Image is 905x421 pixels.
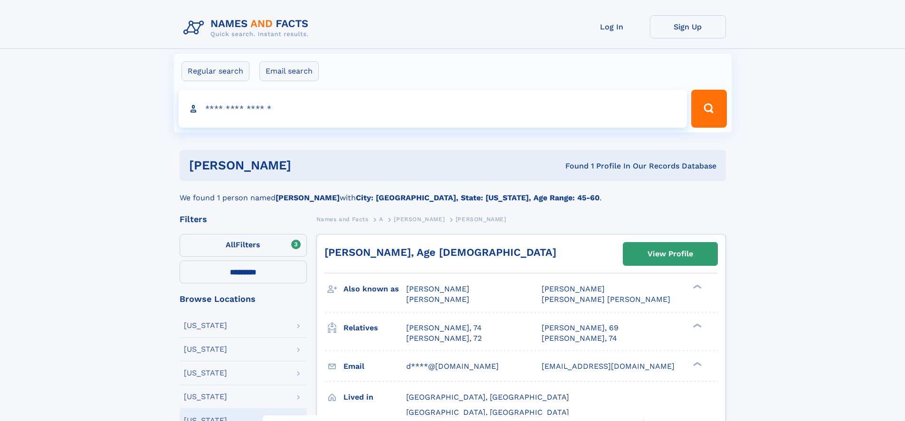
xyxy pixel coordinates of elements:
[189,159,429,171] h1: [PERSON_NAME]
[343,281,406,297] h3: Also known as
[181,61,249,81] label: Regular search
[406,408,569,417] span: [GEOGRAPHIC_DATA], [GEOGRAPHIC_DATA]
[691,322,702,328] div: ❯
[180,215,307,224] div: Filters
[623,243,717,265] a: View Profile
[259,61,319,81] label: Email search
[691,90,726,128] button: Search Button
[180,181,726,204] div: We found 1 person named with .
[276,193,340,202] b: [PERSON_NAME]
[226,240,236,249] span: All
[324,246,556,258] a: [PERSON_NAME], Age [DEMOGRAPHIC_DATA]
[394,213,445,225] a: [PERSON_NAME]
[379,216,383,223] span: A
[542,284,605,293] span: [PERSON_NAME]
[542,333,617,344] a: [PERSON_NAME], 74
[542,295,670,304] span: [PERSON_NAME] [PERSON_NAME]
[356,193,600,202] b: City: [GEOGRAPHIC_DATA], State: [US_STATE], Age Range: 45-60
[406,323,482,333] a: [PERSON_NAME], 74
[343,320,406,336] h3: Relatives
[343,389,406,405] h3: Lived in
[406,333,482,344] a: [PERSON_NAME], 72
[406,393,569,402] span: [GEOGRAPHIC_DATA], [GEOGRAPHIC_DATA]
[184,346,227,353] div: [US_STATE]
[379,213,383,225] a: A
[184,393,227,401] div: [US_STATE]
[406,295,469,304] span: [PERSON_NAME]
[316,213,369,225] a: Names and Facts
[394,216,445,223] span: [PERSON_NAME]
[691,284,702,290] div: ❯
[428,161,716,171] div: Found 1 Profile In Our Records Database
[542,362,675,371] span: [EMAIL_ADDRESS][DOMAIN_NAME]
[406,284,469,293] span: [PERSON_NAME]
[180,234,307,257] label: Filters
[648,243,693,265] div: View Profile
[691,361,702,367] div: ❯
[574,15,650,38] a: Log In
[343,358,406,374] h3: Email
[180,295,307,303] div: Browse Locations
[456,216,506,223] span: [PERSON_NAME]
[542,323,619,333] a: [PERSON_NAME], 69
[179,90,687,128] input: search input
[184,369,227,377] div: [US_STATE]
[650,15,726,38] a: Sign Up
[180,15,316,41] img: Logo Names and Facts
[184,322,227,329] div: [US_STATE]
